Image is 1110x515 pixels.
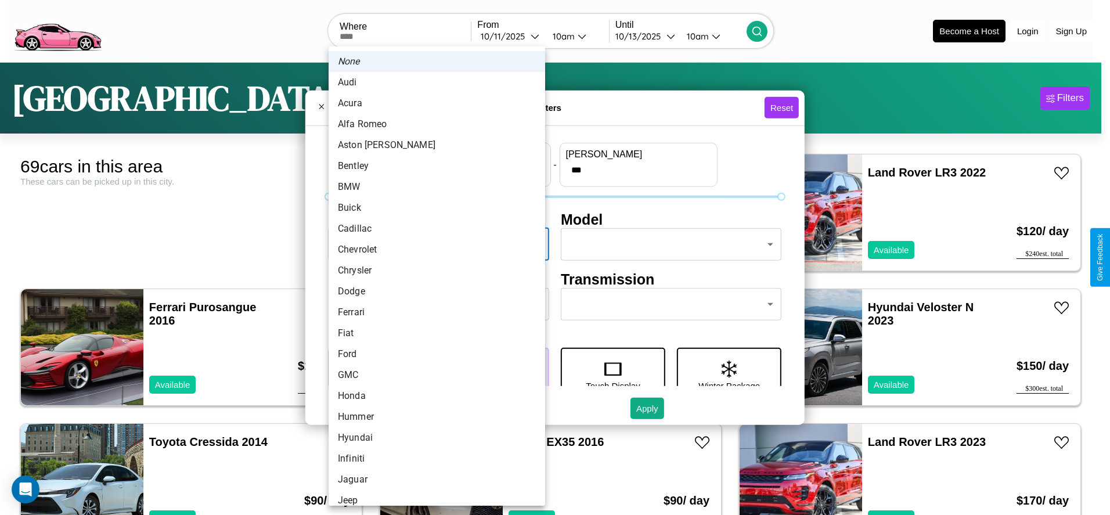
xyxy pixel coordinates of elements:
[329,135,545,156] li: Aston [PERSON_NAME]
[329,281,545,302] li: Dodge
[329,114,545,135] li: Alfa Romeo
[329,239,545,260] li: Chevrolet
[329,72,545,93] li: Audi
[329,197,545,218] li: Buick
[329,323,545,344] li: Fiat
[329,365,545,386] li: GMC
[338,55,360,69] em: None
[329,490,545,511] li: Jeep
[329,386,545,406] li: Honda
[329,93,545,114] li: Acura
[1096,234,1104,281] div: Give Feedback
[329,448,545,469] li: Infiniti
[329,302,545,323] li: Ferrari
[329,427,545,448] li: Hyundai
[329,406,545,427] li: Hummer
[329,177,545,197] li: BMW
[329,344,545,365] li: Ford
[329,260,545,281] li: Chrysler
[329,469,545,490] li: Jaguar
[12,476,39,503] div: Open Intercom Messenger
[329,218,545,239] li: Cadillac
[329,156,545,177] li: Bentley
